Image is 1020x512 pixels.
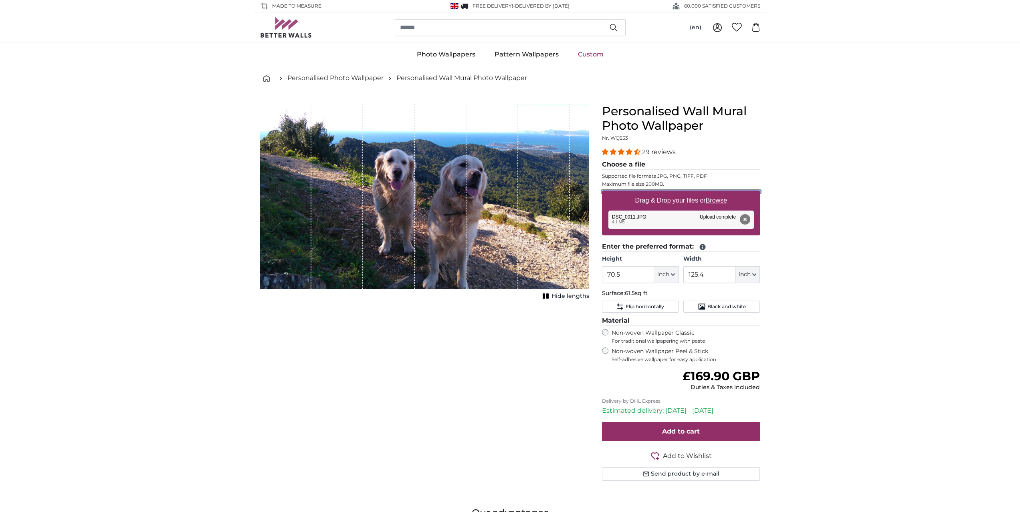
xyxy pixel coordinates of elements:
[551,292,589,300] span: Hide lengths
[485,44,568,65] a: Pattern Wallpapers
[642,148,676,156] span: 29 reviews
[739,271,751,279] span: inch
[540,291,589,302] button: Hide lengths
[602,398,760,404] p: Delivery by DHL Express
[683,20,708,35] button: (en)
[654,266,679,283] button: inch
[260,65,760,91] nav: breadcrumbs
[706,197,727,204] u: Browse
[602,467,760,481] button: Send product by e-mail
[568,44,613,65] a: Custom
[662,428,700,435] span: Add to cart
[663,451,712,461] span: Add to Wishlist
[602,160,760,170] legend: Choose a file
[260,17,312,38] img: Betterwalls
[602,289,760,297] p: Surface:
[626,303,664,310] span: Flip horizontally
[602,181,760,187] p: Maximum file size 200MB.
[683,301,760,313] button: Black and white
[612,356,760,363] span: Self-adhesive wallpaper for easy application
[602,148,642,156] span: 4.34 stars
[272,2,321,10] span: Made to Measure
[602,135,628,141] span: Nr. WQ553
[602,301,679,313] button: Flip horizontally
[612,347,760,363] label: Non-woven Wallpaper Peel & Stick
[602,242,760,252] legend: Enter the preferred format:
[612,338,760,344] span: For traditional wallpapering with paste
[602,422,760,441] button: Add to cart
[602,104,760,133] h1: Personalised Wall Mural Photo Wallpaper
[260,104,589,302] div: 1 of 1
[683,383,760,392] div: Duties & Taxes included
[707,303,746,310] span: Black and white
[684,2,760,10] span: 60,000 SATISFIED CUSTOMERS
[735,266,760,283] button: inch
[602,255,679,263] label: Height
[602,316,760,326] legend: Material
[602,451,760,461] button: Add to Wishlist
[513,3,570,9] span: -
[657,271,669,279] span: inch
[450,3,458,9] img: United Kingdom
[602,173,760,179] p: Supported file formats JPG, PNG, TIFF, PDF
[683,369,760,383] span: £169.90 GBP
[287,73,384,83] a: Personalised Photo Wallpaper
[473,3,513,9] span: FREE delivery!
[407,44,485,65] a: Photo Wallpapers
[632,193,730,209] label: Drag & Drop your files or
[683,255,760,263] label: Width
[625,289,648,297] span: 61.5sq ft
[612,329,760,344] label: Non-woven Wallpaper Classic
[396,73,527,83] a: Personalised Wall Mural Photo Wallpaper
[515,3,570,9] span: Delivered by [DATE]
[602,406,760,416] p: Estimated delivery: [DATE] - [DATE]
